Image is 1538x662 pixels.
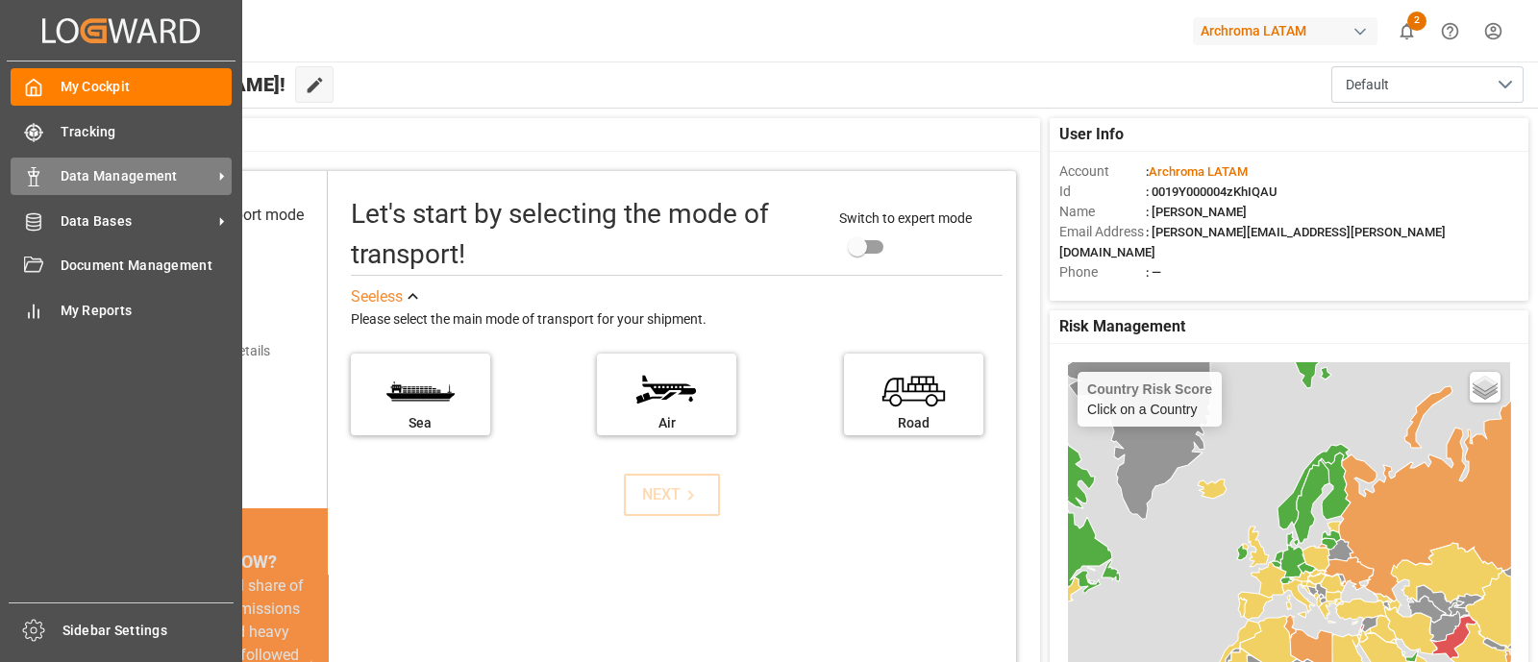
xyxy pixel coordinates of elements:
h4: Country Risk Score [1087,381,1212,397]
div: Archroma LATAM [1193,17,1377,45]
span: Data Management [61,166,212,186]
span: User Info [1059,123,1124,146]
button: open menu [1331,66,1524,103]
span: Email Address [1059,222,1146,242]
span: Account Type [1059,282,1146,303]
div: Select transport mode [155,204,304,227]
a: Tracking [11,112,232,150]
span: Document Management [61,256,233,276]
span: My Reports [61,301,233,321]
span: : 0019Y000004zKhIQAU [1146,184,1278,199]
div: Sea [360,413,481,433]
span: Name [1059,202,1146,222]
div: See less [351,285,403,308]
button: NEXT [624,474,720,516]
a: Layers [1470,372,1501,403]
span: Sidebar Settings [62,621,235,641]
span: : — [1146,265,1161,280]
div: Please select the main mode of transport for your shipment. [351,308,1003,331]
span: Data Bases [61,211,212,232]
span: : [1146,164,1248,179]
span: Id [1059,182,1146,202]
div: Road [854,413,974,433]
div: Air [607,413,727,433]
button: Archroma LATAM [1193,12,1385,49]
span: Switch to expert mode [839,210,972,226]
a: My Cockpit [11,68,232,106]
a: My Reports [11,291,232,329]
span: Account [1059,161,1146,182]
div: Click on a Country [1087,381,1212,417]
span: : [PERSON_NAME] [1146,205,1247,219]
a: Document Management [11,247,232,284]
div: NEXT [642,483,701,506]
span: Phone [1059,262,1146,282]
button: show 2 new notifications [1385,10,1428,53]
span: Default [1346,75,1389,95]
span: 2 [1407,12,1426,31]
span: : [PERSON_NAME][EMAIL_ADDRESS][PERSON_NAME][DOMAIN_NAME] [1059,225,1446,259]
div: Let's start by selecting the mode of transport! [351,194,820,275]
span: Archroma LATAM [1149,164,1248,179]
button: Help Center [1428,10,1472,53]
span: Tracking [61,122,233,142]
span: My Cockpit [61,77,233,97]
span: : Shipper [1146,285,1194,300]
span: Risk Management [1059,315,1185,338]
